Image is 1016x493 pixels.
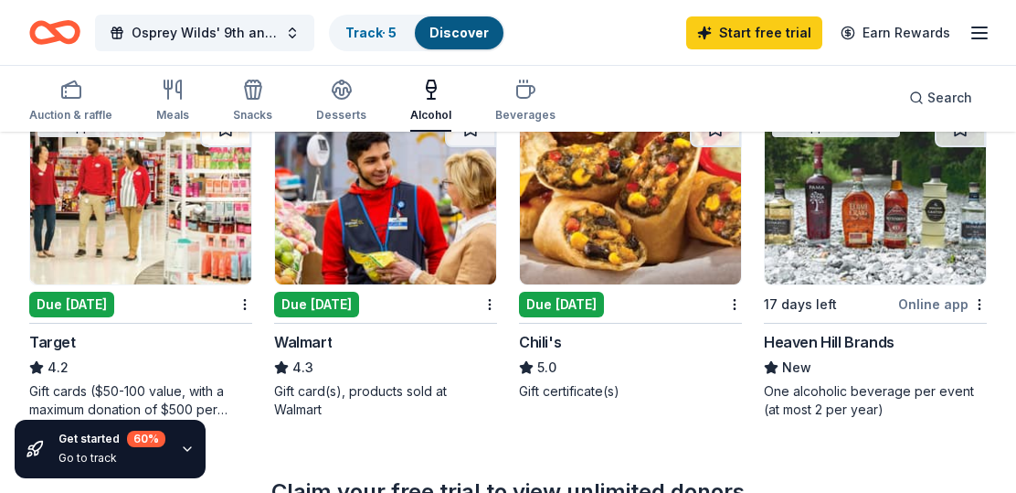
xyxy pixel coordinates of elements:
span: New [782,357,811,379]
a: Earn Rewards [830,16,961,49]
span: Osprey Wilds' 9th annual Bids for Kids fundraiser [132,22,278,44]
button: Search [894,80,987,116]
img: Image for Chili's [520,111,741,284]
div: Target [29,331,76,353]
div: Go to track [58,451,165,466]
button: Snacks [233,71,272,132]
a: Image for Heaven Hill Brands2 applieslast week17 days leftOnline appHeaven Hill BrandsNewOne alco... [764,110,987,419]
div: Desserts [316,108,366,123]
div: Chili's [519,331,561,353]
div: One alcoholic beverage per event (at most 2 per year) [764,382,987,419]
a: Track· 5 [345,25,397,40]
div: Get started [58,431,165,447]
button: Osprey Wilds' 9th annual Bids for Kids fundraiser [95,15,314,51]
a: Image for Target3 applieslast weekDue [DATE]Target4.2Gift cards ($50-100 value, with a maximum do... [29,110,252,419]
div: Auction & raffle [29,108,112,123]
span: Search [927,87,972,109]
div: 60 % [127,431,165,447]
span: 4.3 [292,357,313,379]
button: Desserts [316,71,366,132]
a: Discover [429,25,489,40]
div: Gift certificate(s) [519,382,742,401]
button: Meals [156,71,189,132]
div: Due [DATE] [29,292,114,317]
a: Start free trial [686,16,822,49]
img: Image for Heaven Hill Brands [765,111,986,284]
div: Snacks [233,108,272,123]
div: Due [DATE] [519,292,604,317]
img: Image for Target [30,111,251,284]
span: 4.2 [48,357,69,379]
button: Track· 5Discover [329,15,505,51]
a: Image for Chili'sDue [DATE]Chili's5.0Gift certificate(s) [519,110,742,401]
div: Due [DATE] [274,292,359,317]
button: Alcohol [410,71,451,132]
img: Image for Walmart [275,111,496,284]
div: Alcohol [410,108,451,123]
span: 5.0 [537,357,556,379]
div: Walmart [274,331,332,353]
div: Beverages [495,108,556,123]
button: Auction & raffle [29,71,112,132]
a: Home [29,11,80,54]
div: Online app [898,293,987,316]
div: Gift card(s), products sold at Walmart [274,382,497,419]
div: Heaven Hill Brands [764,331,894,353]
a: Image for WalmartDue [DATE]Walmart4.3Gift card(s), products sold at Walmart [274,110,497,419]
div: 17 days left [764,294,837,316]
div: Meals [156,108,189,123]
div: Gift cards ($50-100 value, with a maximum donation of $500 per year) [29,382,252,419]
button: Beverages [495,71,556,132]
